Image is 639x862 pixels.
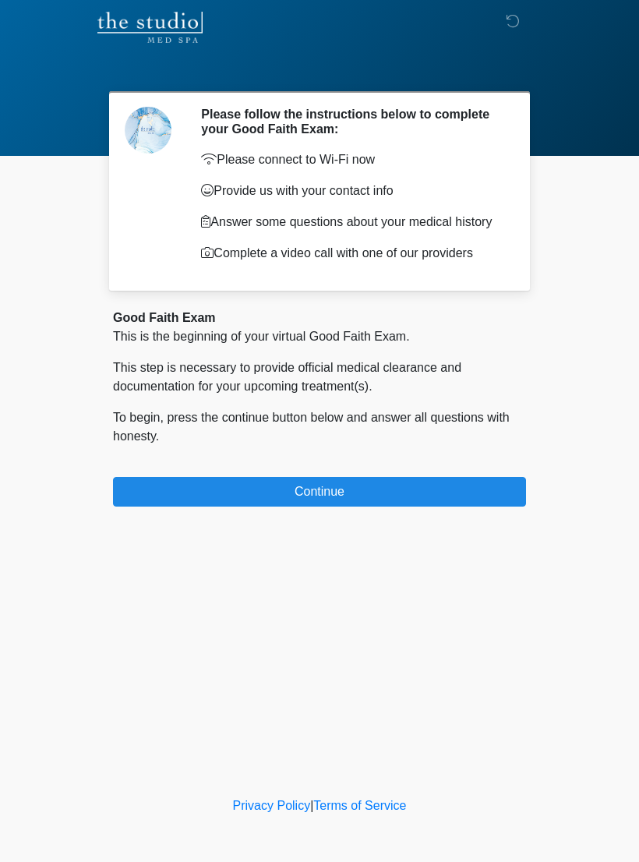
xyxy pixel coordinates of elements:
[313,799,406,812] a: Terms of Service
[113,327,526,346] p: This is the beginning of your virtual Good Faith Exam.
[201,150,503,169] p: Please connect to Wi-Fi now
[201,213,503,231] p: Answer some questions about your medical history
[97,12,203,43] img: The Studio Med Spa Logo
[201,182,503,200] p: Provide us with your contact info
[101,56,538,85] h1: ‎ ‎
[113,359,526,396] p: This step is necessary to provide official medical clearance and documentation for your upcoming ...
[113,477,526,507] button: Continue
[201,244,503,263] p: Complete a video call with one of our providers
[310,799,313,812] a: |
[113,309,526,327] div: Good Faith Exam
[113,408,526,446] p: To begin, press the continue button below and answer all questions with honesty.
[125,107,171,154] img: Agent Avatar
[201,107,503,136] h2: Please follow the instructions below to complete your Good Faith Exam:
[233,799,311,812] a: Privacy Policy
